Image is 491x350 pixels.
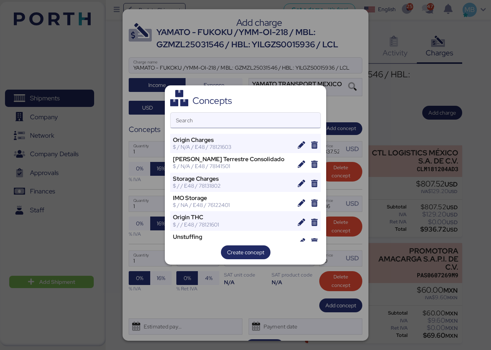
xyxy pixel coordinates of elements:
[173,137,292,143] div: Origin Charges
[173,163,292,170] div: $ / N/A / E48 / 78141501
[173,214,292,221] div: Origin THC
[173,233,292,240] div: Unstuffing
[173,195,292,202] div: IMO Storage
[227,248,264,257] span: Create concept
[173,202,292,208] div: $ / NA / E48 / 76122401
[173,143,292,150] div: $ / N/A / E48 / 78121603
[173,175,292,182] div: Storage Charges
[171,113,320,128] input: Search
[221,245,270,259] button: Create concept
[173,156,292,163] div: [PERSON_NAME] Terrestre Consolidado
[173,182,292,189] div: $ / / E48 / 78131802
[173,240,292,247] div: $ / T/CBM / E48 / 78131802
[173,221,292,228] div: $ / / E48 / 78121601
[192,97,232,104] div: Concepts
